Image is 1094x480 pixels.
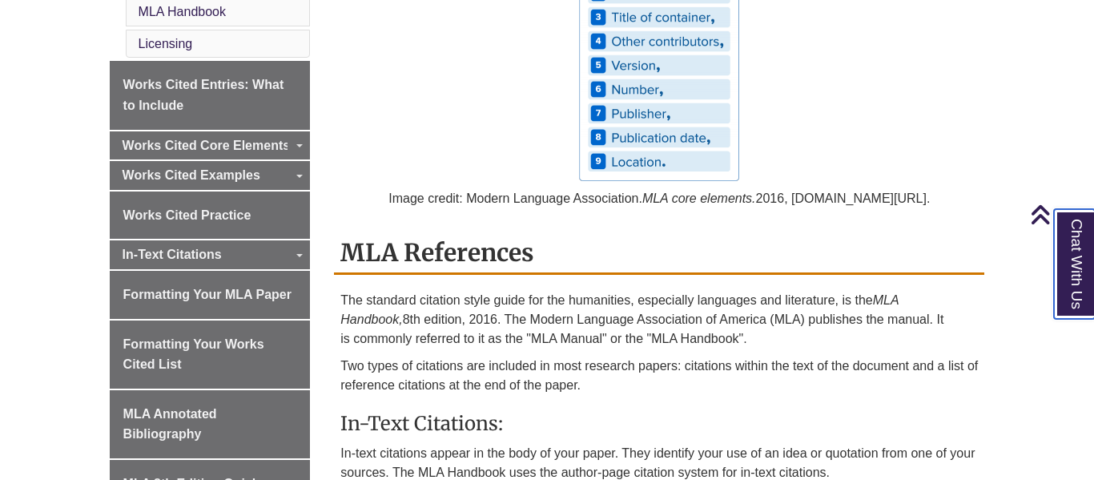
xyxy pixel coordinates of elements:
[110,131,311,160] a: Works Cited Core Elements
[110,61,311,129] a: Works Cited Entries: What to Include
[123,78,284,112] span: Works Cited Entries: What to Include
[123,288,292,301] span: Formatting Your MLA Paper
[110,161,311,190] a: Works Cited Examples
[123,407,217,442] span: MLA Annotated Bibliography
[642,192,756,205] em: MLA core elements.
[123,139,291,152] span: Works Cited Core Elements
[139,37,193,50] a: Licensing
[123,248,222,261] span: In-Text Citations
[139,5,226,18] a: MLA Handbook
[110,240,311,269] a: In-Text Citations
[340,357,978,395] p: Two types of citations are included in most research papers: citations within the text of the doc...
[334,232,984,275] h2: MLA References
[110,390,311,458] a: MLA Annotated Bibliography
[340,411,978,436] h3: In-Text Citations:
[340,291,978,349] p: The standard citation style guide for the humanities, especially languages and literature, is the...
[1030,204,1090,225] a: Back to Top
[123,208,251,222] span: Works Cited Practice
[123,168,260,182] span: Works Cited Examples
[110,321,311,389] a: Formatting Your Works Cited List
[110,271,311,319] a: Formatting Your MLA Paper
[340,189,978,208] p: Image credit: Modern Language Association. 2016, [DOMAIN_NAME][URL].
[110,192,311,240] a: Works Cited Practice
[123,337,264,372] span: Formatting Your Works Cited List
